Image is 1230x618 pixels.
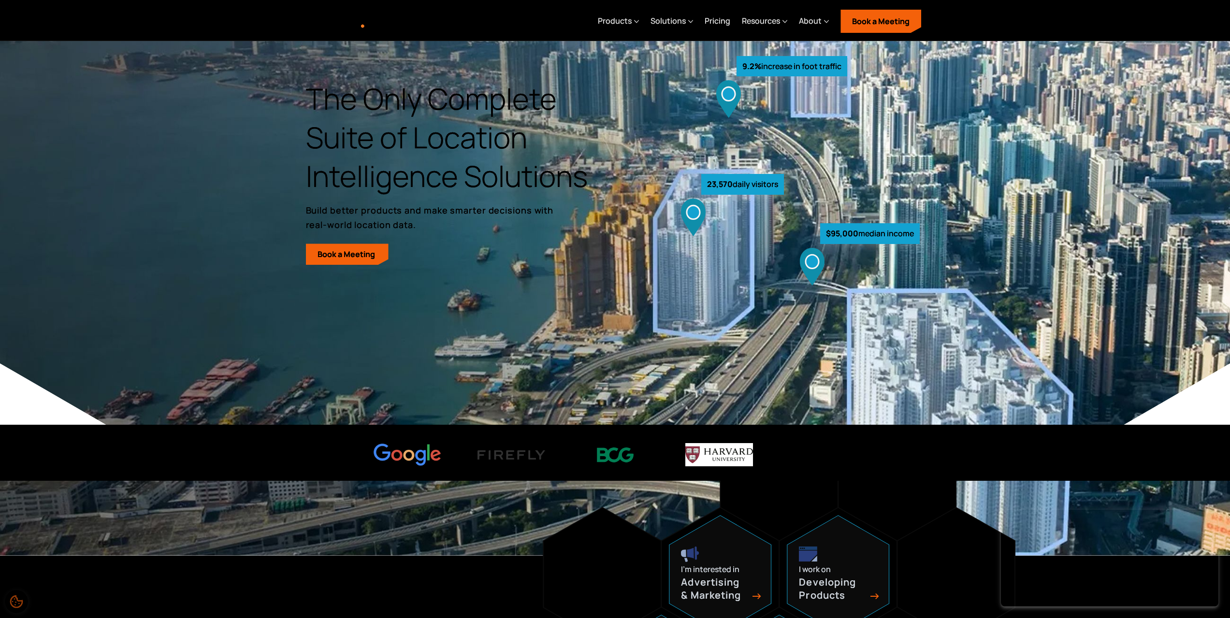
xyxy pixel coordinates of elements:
img: Google logo Color [374,444,441,466]
h3: Developing Products [799,576,867,602]
h1: The Only Complete Suite of Location Intelligence Solutions [306,80,615,195]
div: Solutions [651,1,693,41]
img: developing products icon [799,546,817,562]
img: Firefly Advertising logo [478,450,545,460]
div: Resources [742,1,787,41]
div: I work on [799,563,831,576]
div: median income [820,223,920,244]
div: Cookie Preferences [5,590,28,613]
img: Search icon [932,15,943,27]
strong: $95,000 [826,228,858,239]
img: liveramp logo [789,449,857,461]
img: advertising and marketing icon [681,546,699,562]
a: Pricing [705,1,730,41]
img: Unacast text logo [287,12,365,29]
h3: Advertising & Marketing [681,576,749,602]
div: daily visitors [701,174,784,195]
div: Products [598,15,632,27]
p: Build better products and make smarter decisions with real-world location data. [306,203,557,232]
div: Resources [742,15,780,27]
img: BCG logo [581,441,649,469]
img: Harvard U logo [685,443,753,466]
div: Solutions [651,15,686,27]
a: Book a Meeting [840,10,921,33]
div: I’m interested in [681,563,739,576]
div: increase in foot traffic [737,56,847,77]
div: About [799,1,829,41]
div: Products [598,1,639,41]
strong: 9.2% [742,61,761,72]
a: home [287,12,365,29]
strong: 23,570 [707,179,733,189]
a: Book a Meeting [306,244,389,265]
div: About [799,15,822,27]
